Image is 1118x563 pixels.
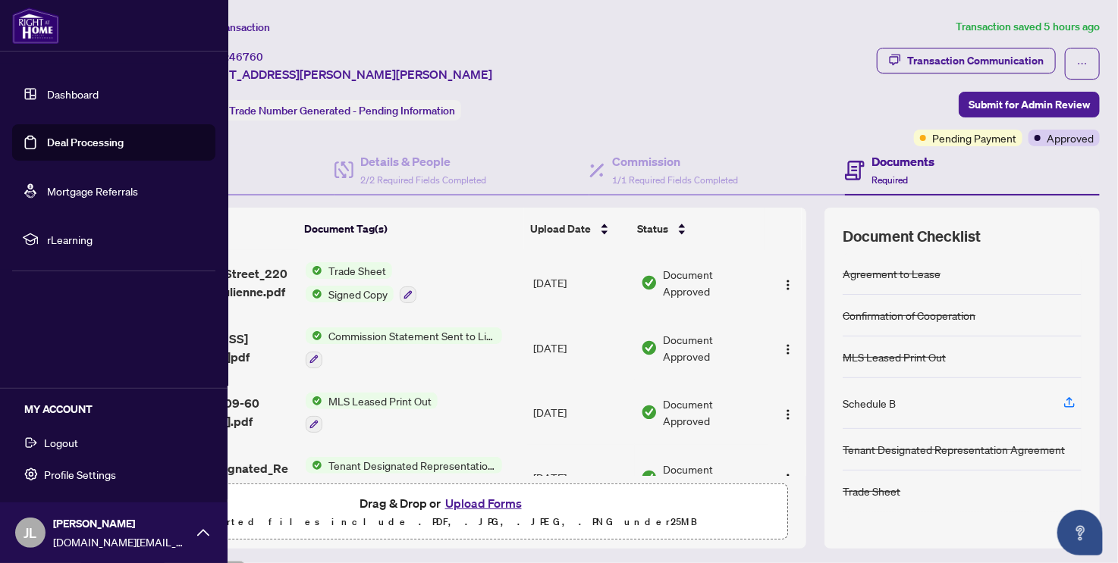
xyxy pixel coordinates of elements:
span: Document Approved [664,331,763,364]
img: Logo [782,343,794,355]
span: Trade Number Generated - Pending Information [229,104,455,117]
img: Document Status [641,404,658,421]
h4: Commission [612,152,738,170]
span: Document Approved [664,461,763,494]
td: [DATE] [527,380,635,446]
div: Tenant Designated Representation Agreement [843,441,1065,458]
span: [STREET_ADDRESS][PERSON_NAME][PERSON_NAME] [188,65,492,83]
h4: Documents [872,152,935,170]
button: Open asap [1057,510,1103,555]
span: Document Approved [664,266,763,299]
button: Status IconTenant Designated Representation Agreement [306,457,502,498]
a: Dashboard [47,87,99,101]
div: Status: [188,100,461,120]
article: Transaction saved 5 hours ago [956,18,1100,36]
button: Logout [12,430,215,455]
div: Confirmation of Cooperation [843,307,975,324]
img: Document Status [641,339,658,356]
span: Profile Settings [44,462,116,486]
span: Document Checklist [843,226,981,247]
span: Trade Sheet [322,262,392,279]
span: Document Approved [664,396,763,429]
a: Mortgage Referrals [47,184,138,198]
img: Logo [782,279,794,291]
span: Status [637,221,668,237]
span: 46760 [229,50,263,64]
button: Submit for Admin Review [959,92,1100,117]
img: Document Status [641,274,658,291]
img: logo [12,8,59,44]
div: MLS Leased Print Out [843,349,946,365]
span: Submit for Admin Review [969,92,1090,117]
span: ellipsis [1077,58,1088,69]
span: Commission Statement Sent to Listing Brokerage [322,327,502,344]
th: Status [631,208,765,250]
button: Upload Forms [441,493,526,513]
img: Logo [782,408,794,421]
th: Upload Date [524,208,631,250]
div: Transaction Communication [907,48,1044,73]
img: Status Icon [306,393,322,409]
button: Logo [776,336,800,360]
img: Status Icon [306,327,322,344]
img: Status Icon [306,457,322,474]
td: [DATE] [527,315,635,380]
img: Logo [782,473,794,485]
p: Supported files include .PDF, .JPG, .JPEG, .PNG under 25 MB [107,513,778,531]
button: Logo [776,271,800,295]
div: Schedule B [843,395,896,411]
span: Logout [44,430,78,455]
span: Approved [1047,130,1094,146]
span: JL [24,522,37,543]
button: Logo [776,465,800,489]
img: Status Icon [306,262,322,279]
td: [DATE] [527,445,635,510]
a: Deal Processing [47,136,124,149]
span: Required [872,174,909,186]
span: Tenant Designated Representation Agreement [322,457,502,474]
span: Drag & Drop orUpload FormsSupported files include .PDF, .JPG, .JPEG, .PNG under25MB [98,484,787,540]
span: rLearning [47,231,205,248]
button: Transaction Communication [877,48,1056,74]
button: Status IconTrade SheetStatus IconSigned Copy [306,262,416,303]
span: Signed Copy [322,286,394,302]
th: Document Tag(s) [299,208,525,250]
button: Status IconCommission Statement Sent to Listing Brokerage [306,327,502,368]
span: [DOMAIN_NAME][EMAIL_ADDRESS][DOMAIN_NAME] [53,533,190,550]
span: MLS Leased Print Out [322,393,438,409]
img: Status Icon [306,286,322,302]
span: 1/1 Required Fields Completed [612,174,738,186]
span: 2/2 Required Fields Completed [361,174,487,186]
img: Document Status [641,469,658,486]
span: Drag & Drop or [360,493,526,513]
div: Agreement to Lease [843,265,941,282]
td: [DATE] [527,250,635,315]
button: Logo [776,400,800,424]
span: Pending Payment [932,130,1016,146]
button: Profile Settings [12,461,215,487]
span: View Transaction [189,20,270,34]
span: [PERSON_NAME] [53,515,190,532]
div: Trade Sheet [843,483,900,499]
h4: Details & People [361,152,487,170]
h5: MY ACCOUNT [24,401,215,418]
span: Upload Date [530,221,591,237]
button: Status IconMLS Leased Print Out [306,393,438,433]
